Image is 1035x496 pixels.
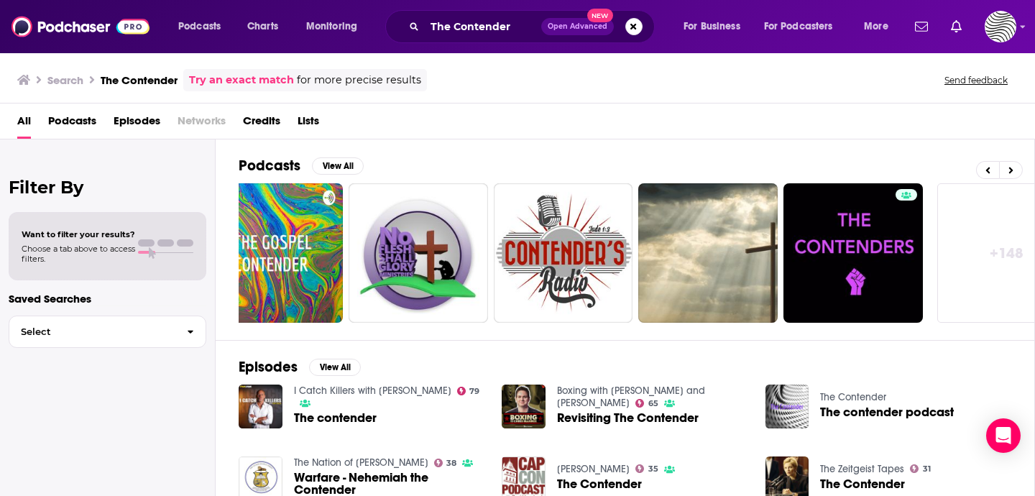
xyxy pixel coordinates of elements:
[854,15,906,38] button: open menu
[587,9,613,22] span: New
[114,109,160,139] a: Episodes
[239,157,364,175] a: PodcastsView All
[557,478,642,490] a: The Contender
[635,464,658,473] a: 35
[469,388,479,395] span: 79
[239,358,361,376] a: EpisodesView All
[294,472,485,496] a: Warfare - Nehemiah the Contender
[9,316,206,348] button: Select
[940,74,1012,86] button: Send feedback
[9,292,206,306] p: Saved Searches
[178,17,221,37] span: Podcasts
[434,459,457,467] a: 38
[294,456,428,469] a: The Nation of Jesus Christ
[755,15,854,38] button: open menu
[820,406,954,418] a: The contender podcast
[764,17,833,37] span: For Podcasters
[298,109,319,139] a: Lists
[306,17,357,37] span: Monitoring
[820,463,904,475] a: The Zeitgeist Tapes
[9,177,206,198] h2: Filter By
[178,109,226,139] span: Networks
[168,15,239,38] button: open menu
[238,15,287,38] a: Charts
[684,17,740,37] span: For Business
[557,412,699,424] a: Revisiting The Contender
[239,157,300,175] h2: Podcasts
[247,17,278,37] span: Charts
[243,109,280,139] a: Credits
[457,387,480,395] a: 79
[502,385,546,428] img: Revisiting The Contender
[820,391,886,403] a: The Contender
[765,385,809,428] img: The contender podcast
[17,109,31,139] a: All
[986,418,1021,453] div: Open Intercom Messenger
[673,15,758,38] button: open menu
[189,72,294,88] a: Try an exact match
[945,14,967,39] a: Show notifications dropdown
[923,466,931,472] span: 31
[985,11,1016,42] button: Show profile menu
[11,13,149,40] img: Podchaser - Follow, Share and Rate Podcasts
[557,385,705,409] a: Boxing with Mannix and Mora
[101,73,178,87] h3: The Contender
[48,109,96,139] a: Podcasts
[648,466,658,472] span: 35
[9,327,175,336] span: Select
[297,72,421,88] span: for more precise results
[309,359,361,376] button: View All
[985,11,1016,42] span: Logged in as OriginalStrategies
[239,358,298,376] h2: Episodes
[820,478,905,490] a: The Contender
[985,11,1016,42] img: User Profile
[446,460,456,467] span: 38
[648,400,658,407] span: 65
[635,399,658,408] a: 65
[864,17,888,37] span: More
[557,463,630,475] a: Capitol Confidential
[910,464,931,473] a: 31
[312,157,364,175] button: View All
[909,14,934,39] a: Show notifications dropdown
[22,244,135,264] span: Choose a tab above to access filters.
[294,412,377,424] a: The contender
[548,23,607,30] span: Open Advanced
[296,15,376,38] button: open menu
[22,229,135,239] span: Want to filter your results?
[294,385,451,397] a: I Catch Killers with Gary Jubelin
[425,15,541,38] input: Search podcasts, credits, & more...
[541,18,614,35] button: Open AdvancedNew
[399,10,668,43] div: Search podcasts, credits, & more...
[239,385,282,428] img: The contender
[47,73,83,87] h3: Search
